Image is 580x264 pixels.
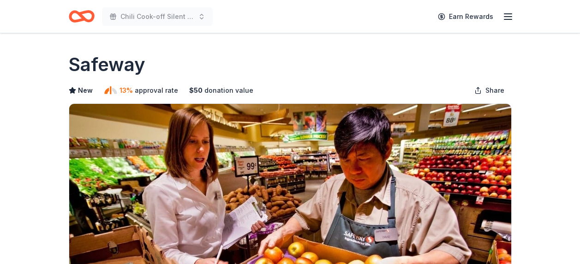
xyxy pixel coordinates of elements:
a: Home [69,6,95,27]
h1: Safeway [69,52,145,78]
button: Share [467,81,512,100]
span: New [78,85,93,96]
span: donation value [204,85,253,96]
span: 13% [120,85,133,96]
span: Chili Cook-off Silent Auction [120,11,194,22]
span: approval rate [135,85,178,96]
button: Chili Cook-off Silent Auction [102,7,213,26]
span: Share [485,85,504,96]
span: $ 50 [189,85,203,96]
a: Earn Rewards [432,8,499,25]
